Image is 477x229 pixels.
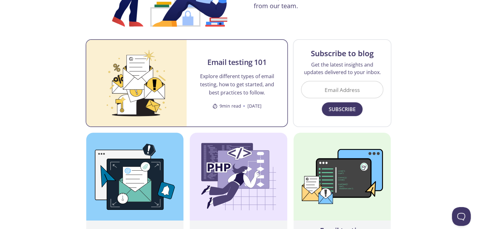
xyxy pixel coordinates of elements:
[329,105,356,114] span: Subscribe
[207,57,267,67] h2: Email testing 101
[247,103,261,109] time: [DATE]
[86,39,288,127] a: Email testing 101Email testing 101Explore different types of email testing, how to get started, a...
[86,133,184,221] img: Email size limit guide
[311,48,374,58] h3: Subscribe to blog
[322,102,363,116] button: Subscribe
[294,133,391,221] img: Email testing with Cypress
[301,61,384,76] p: Get the latest insights and updates delivered to your inbox.
[452,207,471,226] iframe: Help Scout Beacon - Open
[86,40,187,126] img: Email testing 101
[212,103,241,109] span: 9 min read
[190,133,287,221] img: Email testing in PHP
[194,72,280,97] p: Explore different types of email testing, how to get started, and best practices to follow.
